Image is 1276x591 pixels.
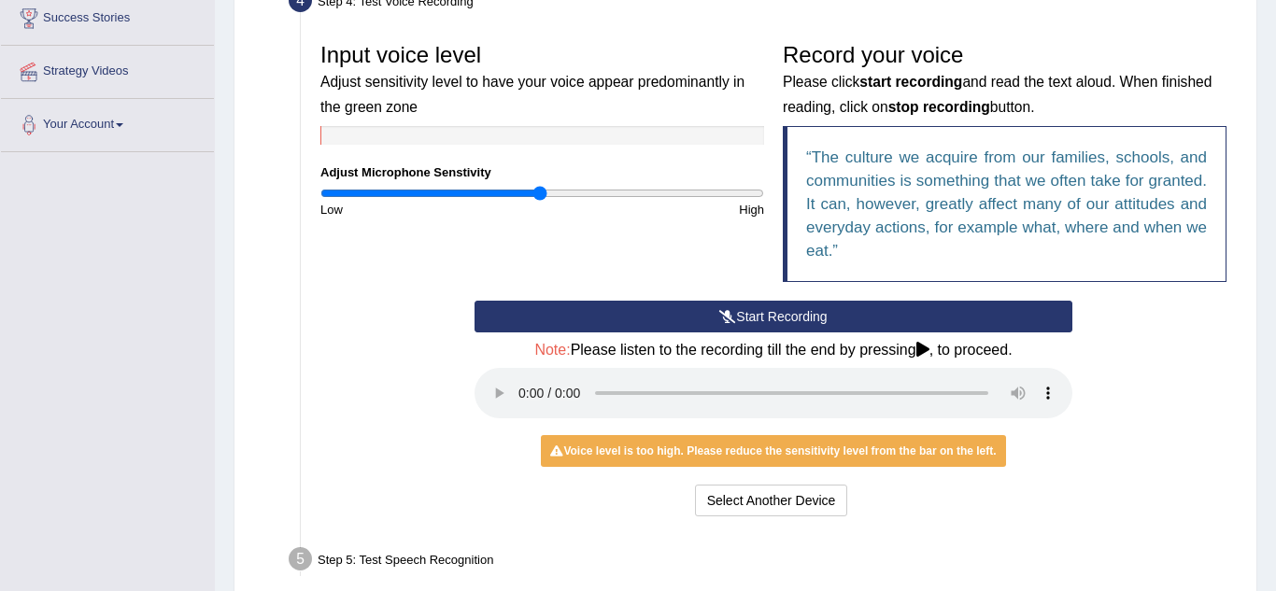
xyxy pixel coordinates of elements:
[783,74,1212,114] small: Please click and read the text aloud. When finished reading, click on button.
[806,148,1207,260] q: The culture we acquire from our families, schools, and communities is something that we often tak...
[320,163,491,181] label: Adjust Microphone Senstivity
[534,342,570,358] span: Note:
[280,542,1248,583] div: Step 5: Test Speech Recognition
[320,74,744,114] small: Adjust sensitivity level to have your voice appear predominantly in the green zone
[320,43,764,117] h3: Input voice level
[859,74,962,90] b: start recording
[475,342,1072,359] h4: Please listen to the recording till the end by pressing , to proceed.
[1,46,214,92] a: Strategy Videos
[1,99,214,146] a: Your Account
[541,435,1005,467] div: Voice level is too high. Please reduce the sensitivity level from the bar on the left.
[543,201,774,218] div: High
[475,301,1072,332] button: Start Recording
[695,485,848,516] button: Select Another Device
[783,43,1226,117] h3: Record your voice
[888,99,990,115] b: stop recording
[311,201,543,218] div: Low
